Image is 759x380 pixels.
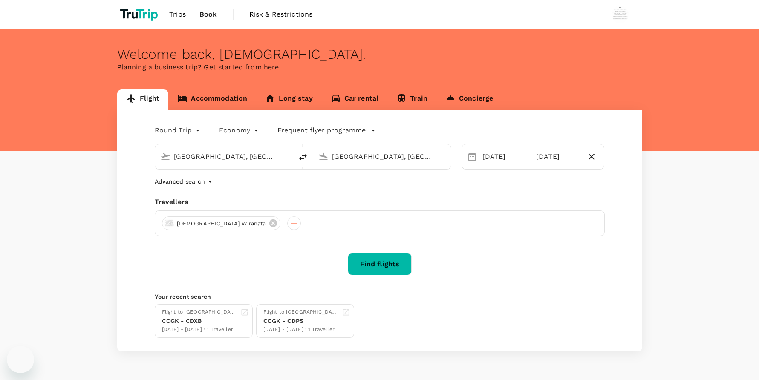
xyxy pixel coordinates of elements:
span: Trips [169,9,186,20]
div: [DEMOGRAPHIC_DATA] Wiranata [162,216,280,230]
button: Open [287,155,289,157]
div: Flight to [GEOGRAPHIC_DATA] [162,308,237,317]
div: Travellers [155,197,605,207]
div: [DATE] [479,148,529,165]
a: Long stay [256,89,321,110]
div: Economy [219,124,260,137]
img: avatar-655f099880fca.png [164,218,174,228]
a: Accommodation [168,89,256,110]
button: Frequent flyer programme [277,125,376,135]
button: Open [445,155,447,157]
div: [DATE] [533,148,583,165]
img: Wisnu Wiranata [612,6,629,23]
button: Find flights [348,253,412,275]
a: Car rental [322,89,388,110]
input: Depart from [174,150,275,163]
div: CCGK - CDPS [263,317,338,325]
input: Going to [332,150,433,163]
div: Flight to [GEOGRAPHIC_DATA] [263,308,338,317]
div: Round Trip [155,124,202,137]
a: Train [387,89,436,110]
div: Welcome back , [DEMOGRAPHIC_DATA] . [117,46,642,62]
p: Your recent search [155,292,605,301]
span: Book [199,9,217,20]
p: Advanced search [155,177,205,186]
div: [DATE] - [DATE] · 1 Traveller [263,325,338,334]
img: TruTrip logo [117,5,163,24]
iframe: Button to launch messaging window [7,346,34,373]
p: Planning a business trip? Get started from here. [117,62,642,72]
div: [DATE] - [DATE] · 1 Traveller [162,325,237,334]
button: Advanced search [155,176,215,187]
span: [DEMOGRAPHIC_DATA] Wiranata [172,219,271,228]
div: CCGK - CDXB [162,317,237,325]
p: Frequent flyer programme [277,125,366,135]
button: delete [293,147,313,167]
span: Risk & Restrictions [249,9,313,20]
a: Concierge [436,89,502,110]
a: Flight [117,89,169,110]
